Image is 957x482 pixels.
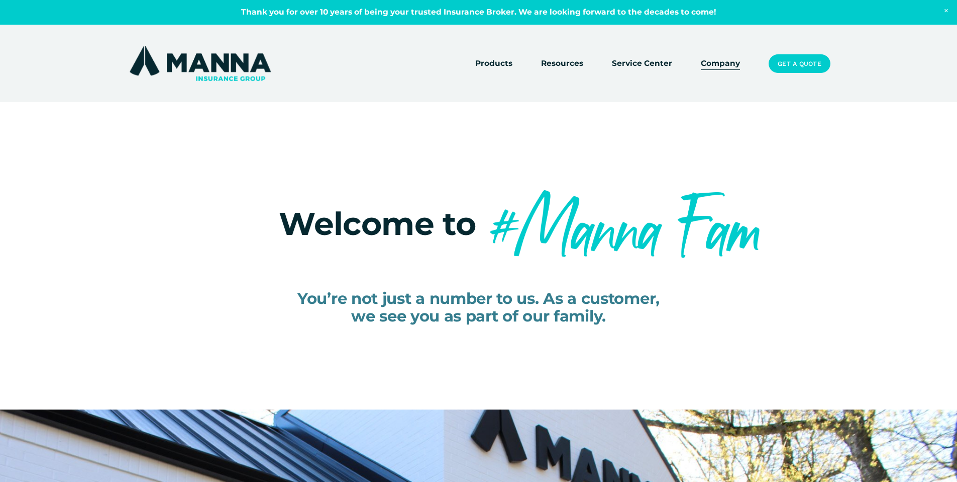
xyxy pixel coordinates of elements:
[475,57,512,70] span: Products
[701,57,740,71] a: Company
[475,57,512,71] a: folder dropdown
[769,54,830,73] a: Get a Quote
[612,57,672,71] a: Service Center
[541,57,583,71] a: folder dropdown
[127,44,273,83] img: Manna Insurance Group
[297,289,660,326] span: You’re not just a number to us. As a customer, we see you as part of our family.
[541,57,583,70] span: Resources
[279,204,476,243] span: Welcome to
